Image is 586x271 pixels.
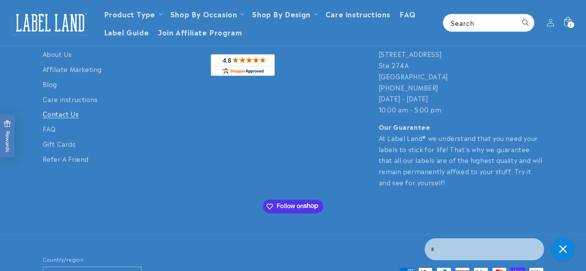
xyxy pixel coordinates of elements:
[424,235,578,263] iframe: Gorgias Floating Chat
[211,54,275,79] a: shopperapproved.com
[153,23,247,41] a: Join Affiliate Program
[99,23,154,41] a: Label Guide
[43,151,89,167] a: Refer A Friend
[166,5,248,23] summary: Shop By Occasion
[43,106,79,121] a: Contact Us
[379,49,544,115] p: [STREET_ADDRESS] Ste 274A [GEOGRAPHIC_DATA] [PHONE_NUMBER] [DATE] - [DATE] 10:00 am - 5:00 pm
[12,11,89,35] img: Label Land
[170,9,237,18] span: Shop By Occasion
[4,120,11,152] span: Rewards
[517,14,534,31] button: Search
[43,92,98,107] a: Care instructions
[99,5,166,23] summary: Product Type
[43,256,141,263] h2: Country/region
[400,9,416,18] span: FAQ
[247,5,321,23] summary: Shop By Design
[379,121,544,188] p: At Label Land® we understand that you need your labels to stick for life! That's why we guarantee...
[252,8,310,19] a: Shop By Design
[326,9,390,18] span: Care instructions
[43,77,57,92] a: Blog
[43,136,76,151] a: Gift Cards
[43,62,102,77] a: Affiliate Marketing
[9,8,92,38] a: Label Land
[104,8,155,19] a: Product Type
[321,5,395,23] a: Care instructions
[43,49,72,62] a: About Us
[569,22,572,28] span: 3
[43,121,56,136] a: FAQ
[104,27,149,36] span: Label Guide
[395,5,420,23] a: FAQ
[158,27,242,36] span: Join Affiliate Program
[379,122,430,131] strong: Our Guarantee
[6,209,97,232] iframe: Sign Up via Text for Offers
